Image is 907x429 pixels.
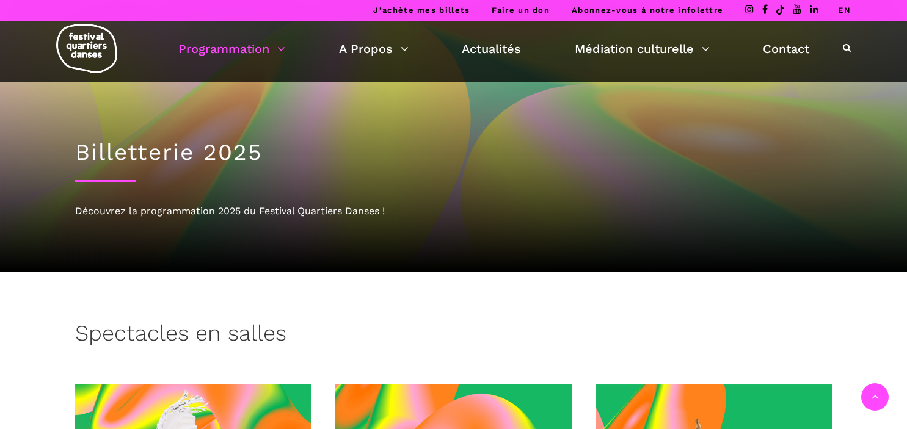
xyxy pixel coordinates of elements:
[492,5,550,15] a: Faire un don
[339,38,409,59] a: A Propos
[178,38,285,59] a: Programmation
[572,5,723,15] a: Abonnez-vous à notre infolettre
[838,5,851,15] a: EN
[575,38,710,59] a: Médiation culturelle
[56,24,117,73] img: logo-fqd-med
[75,320,286,351] h3: Spectacles en salles
[373,5,470,15] a: J’achète mes billets
[75,139,832,166] h1: Billetterie 2025
[462,38,521,59] a: Actualités
[75,203,832,219] div: Découvrez la programmation 2025 du Festival Quartiers Danses !
[763,38,809,59] a: Contact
